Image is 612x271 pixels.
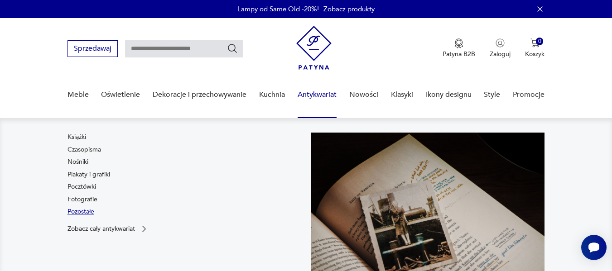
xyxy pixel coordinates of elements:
[237,5,319,14] p: Lampy od Same Old -20%!
[525,38,545,58] button: 0Koszyk
[227,43,238,54] button: Szukaj
[496,38,505,48] img: Ikonka użytkownika
[484,77,500,112] a: Style
[67,207,94,216] a: Pozostałe
[67,46,118,52] a: Sprzedawaj
[490,50,511,58] p: Zaloguj
[443,38,475,58] button: Patyna B2B
[349,77,378,112] a: Nowości
[67,157,88,166] a: Nośniki
[67,145,101,154] a: Czasopisma
[67,40,118,57] button: Sprzedawaj
[323,5,375,14] a: Zobacz produkty
[513,77,545,112] a: Promocje
[443,50,475,58] p: Patyna B2B
[490,38,511,58] button: Zaloguj
[153,77,246,112] a: Dekoracje i przechowywanie
[67,182,96,191] a: Pocztówki
[67,77,89,112] a: Meble
[581,235,607,260] iframe: Smartsupp widget button
[67,226,135,232] p: Zobacz cały antykwariat
[443,38,475,58] a: Ikona medaluPatyna B2B
[525,50,545,58] p: Koszyk
[67,133,86,142] a: Książki
[298,77,337,112] a: Antykwariat
[67,170,110,179] a: Plakaty i grafiki
[391,77,413,112] a: Klasyki
[530,38,540,48] img: Ikona koszyka
[454,38,463,48] img: Ikona medalu
[101,77,140,112] a: Oświetlenie
[67,224,149,233] a: Zobacz cały antykwariat
[536,38,544,45] div: 0
[426,77,472,112] a: Ikony designu
[67,195,97,204] a: Fotografie
[259,77,285,112] a: Kuchnia
[296,26,332,70] img: Patyna - sklep z meblami i dekoracjami vintage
